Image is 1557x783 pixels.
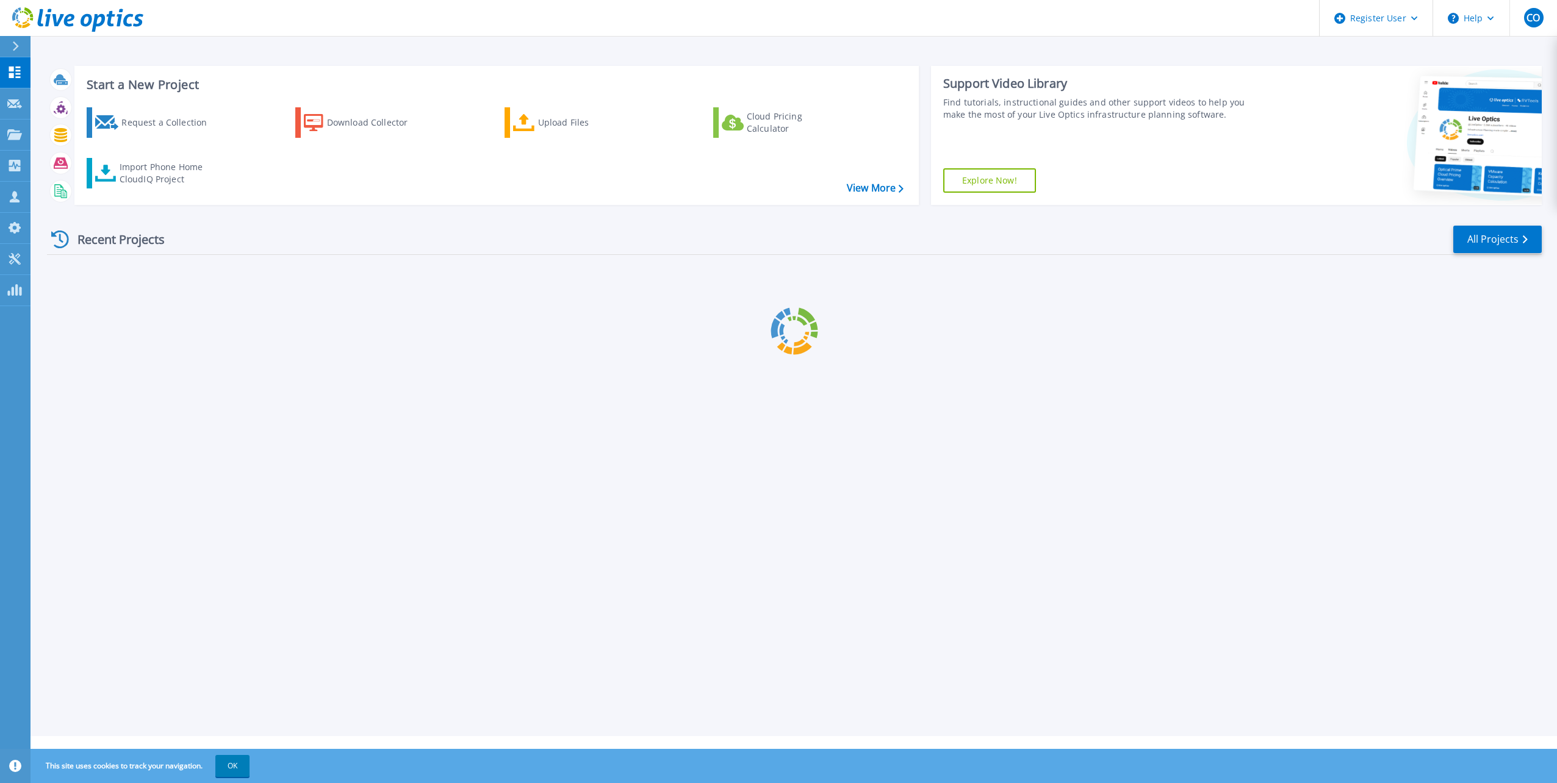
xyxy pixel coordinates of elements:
[295,107,431,138] a: Download Collector
[327,110,425,135] div: Download Collector
[87,78,903,91] h3: Start a New Project
[847,182,904,194] a: View More
[47,224,181,254] div: Recent Projects
[1453,226,1542,253] a: All Projects
[505,107,641,138] a: Upload Files
[538,110,636,135] div: Upload Files
[120,161,215,185] div: Import Phone Home CloudIQ Project
[943,168,1036,193] a: Explore Now!
[121,110,219,135] div: Request a Collection
[215,755,250,777] button: OK
[943,96,1259,121] div: Find tutorials, instructional guides and other support videos to help you make the most of your L...
[713,107,849,138] a: Cloud Pricing Calculator
[1526,13,1540,23] span: CO
[34,755,250,777] span: This site uses cookies to track your navigation.
[747,110,844,135] div: Cloud Pricing Calculator
[943,76,1259,91] div: Support Video Library
[87,107,223,138] a: Request a Collection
